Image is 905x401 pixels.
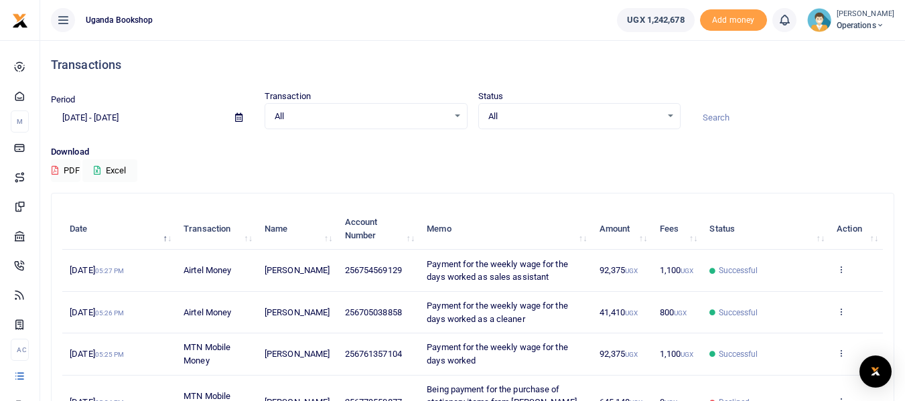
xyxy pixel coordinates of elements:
[184,265,231,275] span: Airtel Money
[419,208,591,250] th: Memo: activate to sort column ascending
[51,145,894,159] p: Download
[70,349,124,359] span: [DATE]
[265,349,330,359] span: [PERSON_NAME]
[265,90,311,103] label: Transaction
[625,309,638,317] small: UGX
[719,264,758,276] span: Successful
[600,307,638,317] span: 41,410
[70,265,124,275] span: [DATE]
[674,309,687,317] small: UGX
[184,307,231,317] span: Airtel Money
[837,9,894,20] small: [PERSON_NAME]
[51,93,76,106] label: Period
[345,265,402,275] span: 256754569129
[700,9,767,31] span: Add money
[275,110,448,123] span: All
[660,349,694,359] span: 1,100
[625,267,638,274] small: UGX
[702,208,829,250] th: Status: activate to sort column ascending
[12,13,28,29] img: logo-small
[660,265,694,275] span: 1,100
[681,267,693,274] small: UGX
[478,90,504,103] label: Status
[257,208,338,250] th: Name: activate to sort column ascending
[591,208,652,250] th: Amount: activate to sort column ascending
[62,208,176,250] th: Date: activate to sort column descending
[681,351,693,358] small: UGX
[51,58,894,72] h4: Transactions
[719,348,758,360] span: Successful
[807,8,831,32] img: profile-user
[488,110,662,123] span: All
[660,307,687,317] span: 800
[345,307,402,317] span: 256705038858
[12,15,28,25] a: logo-small logo-large logo-large
[11,339,29,361] li: Ac
[82,159,137,182] button: Excel
[95,267,125,274] small: 05:27 PM
[617,8,694,32] a: UGX 1,242,678
[700,14,767,24] a: Add money
[807,8,894,32] a: profile-user [PERSON_NAME] Operations
[612,8,699,32] li: Wallet ballance
[265,265,330,275] span: [PERSON_NAME]
[691,106,894,129] input: Search
[627,13,684,27] span: UGX 1,242,678
[427,342,568,366] span: Payment for the weekly wage for the days worked
[829,208,883,250] th: Action: activate to sort column ascending
[345,349,402,359] span: 256761357104
[51,159,80,182] button: PDF
[70,307,124,317] span: [DATE]
[427,259,568,283] span: Payment for the weekly wage for the days worked as sales assistant
[719,307,758,319] span: Successful
[600,349,638,359] span: 92,375
[95,309,125,317] small: 05:26 PM
[652,208,702,250] th: Fees: activate to sort column ascending
[837,19,894,31] span: Operations
[184,342,230,366] span: MTN Mobile Money
[11,110,29,133] li: M
[80,14,159,26] span: Uganda bookshop
[95,351,125,358] small: 05:25 PM
[700,9,767,31] li: Toup your wallet
[265,307,330,317] span: [PERSON_NAME]
[176,208,257,250] th: Transaction: activate to sort column ascending
[337,208,419,250] th: Account Number: activate to sort column ascending
[427,301,568,324] span: Payment for the weekly wage for the days worked as a cleaner
[625,351,638,358] small: UGX
[600,265,638,275] span: 92,375
[51,106,224,129] input: select period
[859,355,892,388] div: Open Intercom Messenger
